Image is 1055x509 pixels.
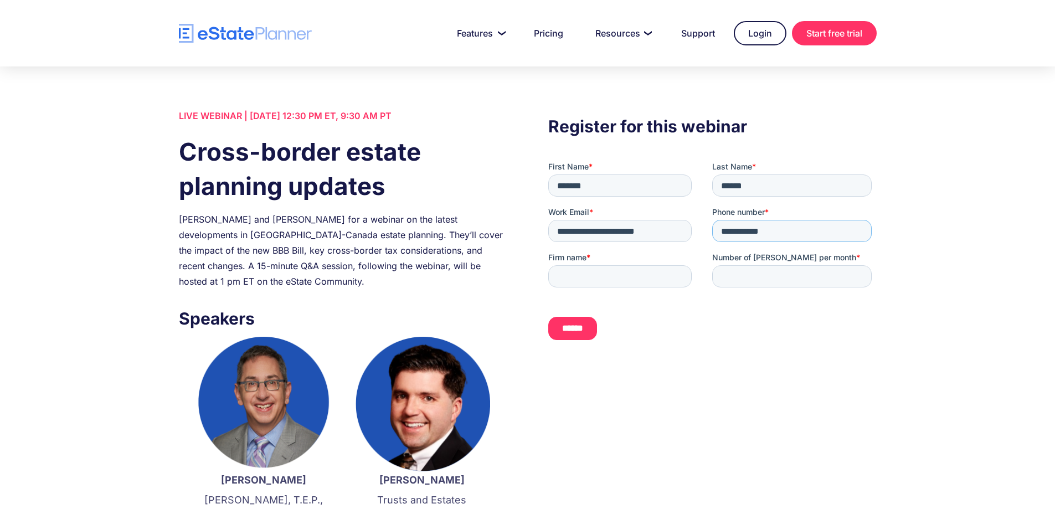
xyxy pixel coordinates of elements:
div: [PERSON_NAME] and [PERSON_NAME] for a webinar on the latest developments in [GEOGRAPHIC_DATA]-Can... [179,212,507,289]
iframe: To enrich screen reader interactions, please activate Accessibility in Grammarly extension settings [548,161,876,349]
h3: Register for this webinar [548,114,876,139]
a: Resources [582,22,662,44]
a: home [179,24,312,43]
a: Pricing [521,22,577,44]
a: Start free trial [792,21,877,45]
strong: [PERSON_NAME] [221,474,306,486]
p: Trusts and Estates [354,493,490,507]
a: Features [444,22,515,44]
a: Support [668,22,728,44]
strong: [PERSON_NAME] [379,474,465,486]
div: LIVE WEBINAR | [DATE] 12:30 PM ET, 9:30 AM PT [179,108,507,124]
h3: Speakers [179,306,507,331]
h1: Cross-border estate planning updates [179,135,507,203]
a: Login [734,21,786,45]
